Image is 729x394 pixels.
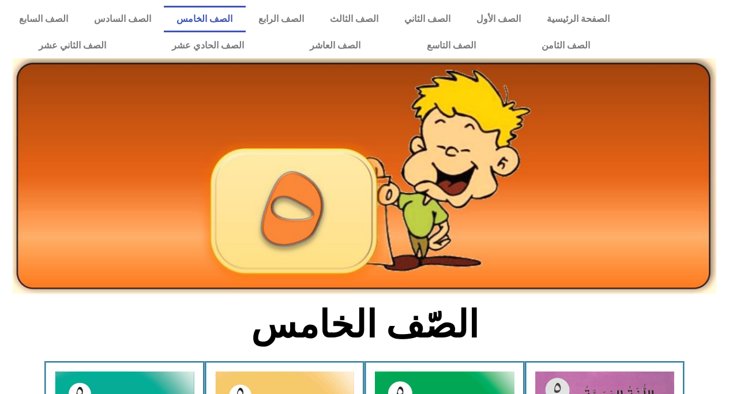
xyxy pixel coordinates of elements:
[174,302,555,347] h2: الصّف الخامس
[392,6,464,32] a: الصف الثاني
[246,6,317,32] a: الصف الرابع
[6,32,139,59] a: الصف الثاني عشر
[317,6,392,32] a: الصف الثالث
[139,32,277,59] a: الصف الحادي عشر
[464,6,534,32] a: الصف الأول
[393,32,508,59] a: الصف التاسع
[277,32,393,59] a: الصف العاشر
[6,6,81,32] a: الصف السابع
[534,6,623,32] a: الصفحة الرئيسية
[164,6,246,32] a: الصف الخامس
[509,32,623,59] a: الصف الثامن
[81,6,164,32] a: الصف السادس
